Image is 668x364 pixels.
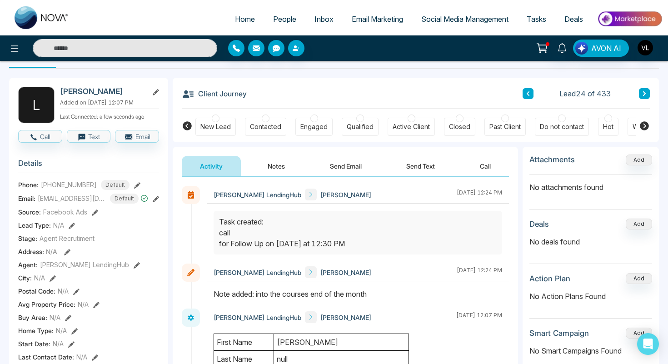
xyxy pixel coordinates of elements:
[347,122,374,131] div: Qualified
[449,122,470,131] div: Closed
[603,122,613,131] div: Hot
[626,219,652,229] button: Add
[320,190,371,199] span: [PERSON_NAME]
[18,339,50,349] span: Start Date :
[626,273,652,284] button: Add
[214,268,301,277] span: [PERSON_NAME] LendingHub
[214,190,301,199] span: [PERSON_NAME] LendingHub
[58,286,69,296] span: N/A
[41,180,97,189] span: [PHONE_NUMBER]
[18,180,39,189] span: Phone:
[34,273,45,283] span: N/A
[529,345,652,356] p: No Smart Campaigns Found
[18,313,47,322] span: Buy Area :
[489,122,521,131] div: Past Client
[60,99,159,107] p: Added on [DATE] 12:07 PM
[214,313,301,322] span: [PERSON_NAME] LendingHub
[40,234,95,243] span: Agent Recrutiment
[540,122,584,131] div: Do not contact
[591,43,621,54] span: AVON AI
[53,339,64,349] span: N/A
[18,159,159,173] h3: Details
[60,87,145,96] h2: [PERSON_NAME]
[421,15,508,24] span: Social Media Management
[633,122,649,131] div: Warm
[110,194,139,204] span: Default
[320,268,371,277] span: [PERSON_NAME]
[115,130,159,143] button: Email
[18,234,37,243] span: Stage:
[46,248,57,255] span: N/A
[626,155,652,163] span: Add
[226,10,264,28] a: Home
[40,260,129,269] span: [PERSON_NAME] LendingHub
[264,10,305,28] a: People
[18,286,55,296] span: Postal Code :
[314,15,334,24] span: Inbox
[564,15,583,24] span: Deals
[78,299,89,309] span: N/A
[457,189,502,200] div: [DATE] 12:24 PM
[638,40,653,55] img: User Avatar
[250,122,281,131] div: Contacted
[529,175,652,193] p: No attachments found
[626,328,652,339] button: Add
[18,299,75,309] span: Avg Property Price :
[518,10,555,28] a: Tasks
[53,220,64,230] span: N/A
[626,155,652,165] button: Add
[18,273,32,283] span: City :
[559,88,611,99] span: Lead 24 of 433
[38,194,106,203] span: [EMAIL_ADDRESS][DOMAIN_NAME]
[67,130,111,143] button: Text
[412,10,518,28] a: Social Media Management
[273,15,296,24] span: People
[18,352,74,362] span: Last Contact Date :
[555,10,592,28] a: Deals
[529,329,589,338] h3: Smart Campaign
[575,42,588,55] img: Lead Flow
[101,180,130,190] span: Default
[18,247,57,256] span: Address:
[529,236,652,247] p: No deals found
[60,111,159,121] p: Last Connected: a few seconds ago
[76,352,87,362] span: N/A
[182,87,247,100] h3: Client Journey
[527,15,546,24] span: Tasks
[352,15,403,24] span: Email Marketing
[305,10,343,28] a: Inbox
[637,333,659,355] div: Open Intercom Messenger
[235,15,255,24] span: Home
[18,260,38,269] span: Agent:
[300,122,328,131] div: Engaged
[393,122,430,131] div: Active Client
[18,220,51,230] span: Lead Type:
[18,87,55,123] div: L
[320,313,371,322] span: [PERSON_NAME]
[50,313,60,322] span: N/A
[457,266,502,278] div: [DATE] 12:24 PM
[312,156,380,176] button: Send Email
[15,6,69,29] img: Nova CRM Logo
[18,194,35,203] span: Email:
[529,291,652,302] p: No Action Plans Found
[529,274,570,283] h3: Action Plan
[597,9,663,29] img: Market-place.gif
[18,207,41,217] span: Source:
[56,326,67,335] span: N/A
[456,311,502,323] div: [DATE] 12:07 PM
[200,122,231,131] div: New Lead
[529,155,575,164] h3: Attachments
[388,156,453,176] button: Send Text
[43,207,87,217] span: Facebook Ads
[529,219,549,229] h3: Deals
[343,10,412,28] a: Email Marketing
[18,326,54,335] span: Home Type :
[18,130,62,143] button: Call
[249,156,303,176] button: Notes
[573,40,629,57] button: AVON AI
[462,156,509,176] button: Call
[182,156,241,176] button: Activity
